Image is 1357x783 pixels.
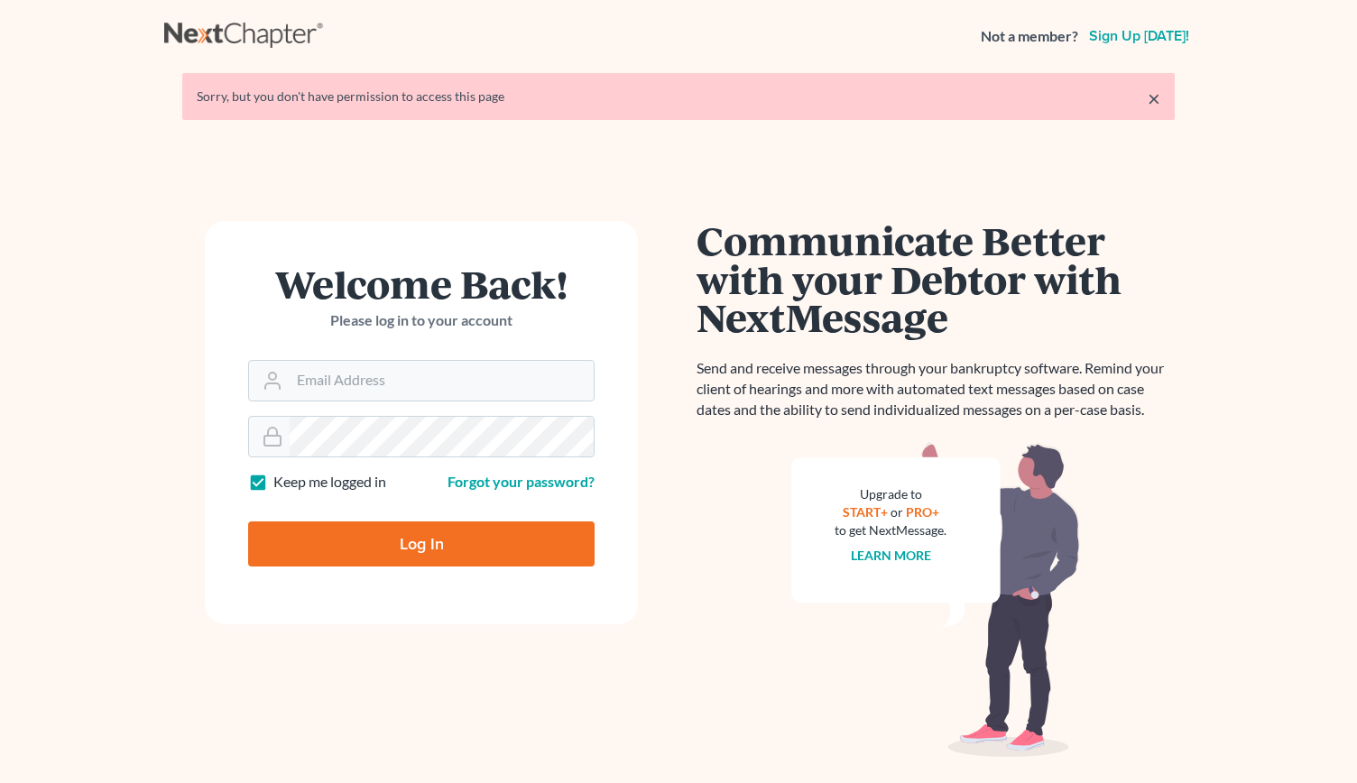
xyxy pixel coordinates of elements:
input: Log In [248,521,595,567]
input: Email Address [290,361,594,401]
h1: Communicate Better with your Debtor with NextMessage [697,221,1175,336]
label: Keep me logged in [273,472,386,493]
div: Upgrade to [835,485,946,503]
strong: Not a member? [981,26,1078,47]
p: Send and receive messages through your bankruptcy software. Remind your client of hearings and mo... [697,358,1175,420]
div: Sorry, but you don't have permission to access this page [197,88,1160,106]
p: Please log in to your account [248,310,595,331]
span: or [891,504,903,520]
a: Forgot your password? [448,473,595,490]
a: × [1148,88,1160,109]
a: PRO+ [906,504,939,520]
img: nextmessage_bg-59042aed3d76b12b5cd301f8e5b87938c9018125f34e5fa2b7a6b67550977c72.svg [791,442,1080,758]
a: Learn more [851,548,931,563]
div: to get NextMessage. [835,521,946,539]
h1: Welcome Back! [248,264,595,303]
a: Sign up [DATE]! [1085,29,1193,43]
a: START+ [843,504,888,520]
